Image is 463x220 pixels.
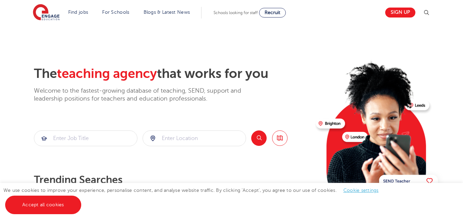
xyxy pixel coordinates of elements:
h2: The that works for you [34,66,310,82]
p: Welcome to the fastest-growing database of teaching, SEND, support and leadership positions for t... [34,87,260,103]
input: Submit [143,131,246,146]
span: Recruit [265,10,280,15]
input: Submit [34,131,137,146]
a: Accept all cookies [5,196,81,214]
p: Trending searches [34,174,310,186]
a: Find jobs [68,10,88,15]
span: We use cookies to improve your experience, personalise content, and analyse website traffic. By c... [3,188,386,207]
a: Blogs & Latest News [144,10,190,15]
div: Submit [143,130,246,146]
a: Cookie settings [343,188,379,193]
a: For Schools [102,10,129,15]
span: teaching agency [57,66,157,81]
a: Sign up [385,8,415,18]
span: Schools looking for staff [214,10,258,15]
a: Recruit [259,8,286,18]
button: Search [251,130,267,146]
img: Engage Education [33,4,60,21]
